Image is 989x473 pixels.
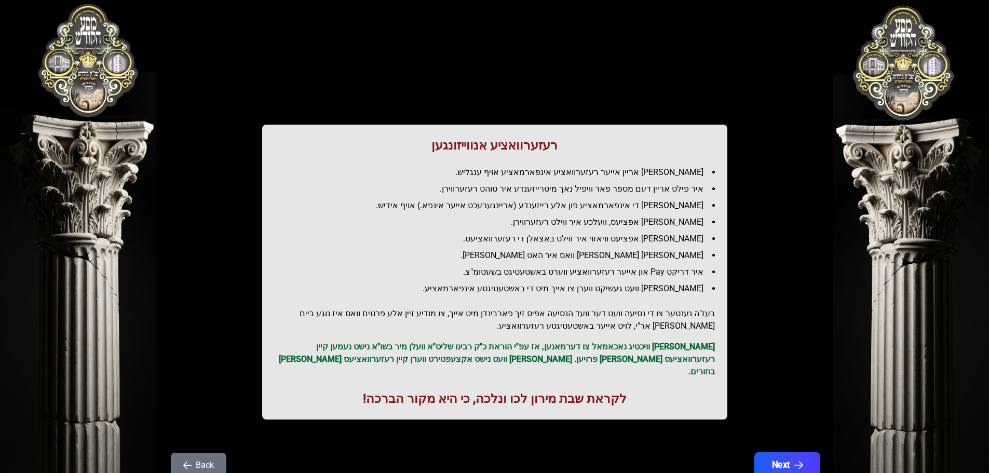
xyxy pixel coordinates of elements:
h1: רעזערוואציע אנווייזונגען [275,137,715,154]
li: [PERSON_NAME] אריין אייער רעזערוואציע אינפארמאציע אויף ענגליש. [283,166,715,179]
h2: בעז"ה נענטער צו די נסיעה וועט דער וועד הנסיעה אפיס זיך פארבינדן מיט אייך, צו מודיע זיין אלע פרטים... [275,307,715,332]
li: איר פילט אריין דעם מספר פאר וויפיל נאך מיטרייזענדע איר טוהט רעזערווירן. [283,183,715,195]
li: איר דריקט Pay און אייער רעזערוואציע ווערט באשטעטיגט בשעטומ"צ. [283,266,715,278]
h1: לקראת שבת מירון לכו ונלכה, כי היא מקור הברכה! [275,390,715,407]
li: [PERSON_NAME] וועט געשיקט ווערן צו אייך מיט די באשטעטיגטע אינפארמאציע. [283,282,715,295]
p: [PERSON_NAME] וויכטיג נאכאמאל צו דערמאנען, אז עפ"י הוראת כ"ק רבינו שליט"א וועלן מיר בשו"א נישט נע... [275,341,715,378]
li: [PERSON_NAME] אפציעס וויאזוי איר ווילט באצאלן די רעזערוואציעס. [283,233,715,245]
li: [PERSON_NAME] [PERSON_NAME] וואס איר האט [PERSON_NAME]. [283,249,715,262]
li: [PERSON_NAME] אפציעס, וועלכע איר ווילט רעזערווירן. [283,216,715,228]
li: [PERSON_NAME] די אינפארמאציע פון אלע רייזענדע (אריינגערעכט אייער אינפא.) אויף אידיש. [283,199,715,212]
